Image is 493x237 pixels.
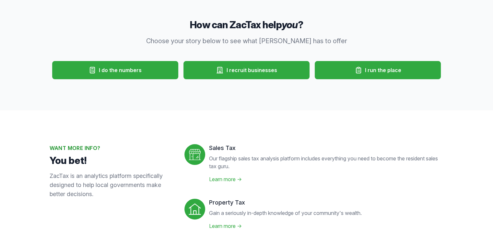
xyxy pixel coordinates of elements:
dt: Sales Tax [209,144,444,152]
p: Choose your story below to see what [PERSON_NAME] has to offer [122,36,371,45]
span: I do the numbers [99,66,142,74]
dt: Property Tax [209,199,362,206]
a: Learn more → [209,176,242,182]
span: I recruit businesses [226,66,277,74]
p: ZacTax is an analytics platform specifically designed to help local governments make better decis... [50,171,174,199]
a: Learn more → [209,223,242,229]
h3: How can ZacTax help ? [50,18,444,31]
span: I run the place [365,66,401,74]
p: Our flagship sales tax analysis platform includes everything you need to become the resident sale... [209,155,444,170]
h2: Want more info? [50,144,174,152]
p: You bet! [50,155,174,166]
button: I recruit businesses [183,61,310,79]
p: Gain a seriously in-depth knowledge of your community's wealth. [209,209,362,217]
button: I do the numbers [52,61,178,79]
button: I run the place [315,61,441,79]
em: you [282,19,298,31]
